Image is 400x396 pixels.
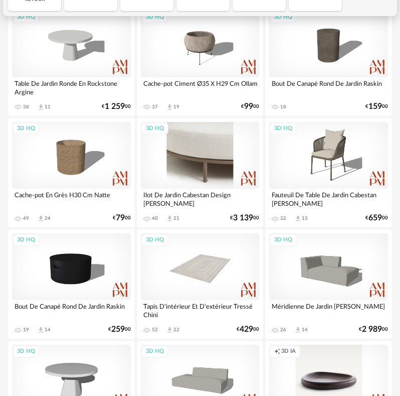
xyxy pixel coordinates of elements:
a: 3D HQ Fauteuil De Table De Jardin Cabestan [PERSON_NAME] 32 Download icon 15 €65900 [265,118,392,227]
div: 38 [23,104,29,110]
div: € 00 [365,103,388,110]
span: Creation icon [274,348,280,355]
span: 429 [240,326,253,333]
div: Cache-pot En Grès H30 Cm Natte [12,189,131,209]
span: 3D IA [281,348,296,355]
div: € 00 [108,326,131,333]
div: 21 [173,215,179,221]
span: Download icon [166,103,173,111]
span: 99 [244,103,253,110]
div: € 00 [230,215,259,221]
span: Download icon [37,103,45,111]
div: 3D HQ [13,234,40,246]
a: 3D HQ Cache-pot Ciment Ø35 X H29 Cm Ollam 37 Download icon 19 €9900 [137,7,264,116]
div: 3D HQ [141,122,168,135]
span: Download icon [294,326,302,334]
span: Download icon [294,215,302,222]
div: € 00 [237,326,259,333]
span: 259 [111,326,125,333]
a: 3D HQ Méridienne De Jardin [PERSON_NAME] 26 Download icon 14 €2 98900 [265,229,392,339]
div: 3D HQ [13,122,40,135]
div: 49 [23,215,29,221]
div: 3D HQ [141,11,168,24]
div: 52 [152,327,158,333]
a: 3D HQ Ilot De Jardin Cabestan Design [PERSON_NAME] 40 Download icon 21 €3 13900 [137,118,264,227]
div: 19 [173,104,179,110]
div: € 00 [241,103,259,110]
div: Table De Jardin Ronde En Rockstone Argine [12,77,131,97]
span: 2 989 [362,326,382,333]
div: 26 [280,327,286,333]
div: € 00 [102,103,131,110]
div: 3D HQ [141,234,168,246]
div: Bout De Canapé Rond De Jardin Raskin [12,300,131,320]
div: 3D HQ [13,345,40,358]
span: 1 259 [105,103,125,110]
span: 659 [368,215,382,221]
div: 3D HQ [141,345,168,358]
span: 159 [368,103,382,110]
div: Fauteuil De Table De Jardin Cabestan [PERSON_NAME] [269,189,388,209]
span: Download icon [37,215,45,222]
div: € 00 [359,326,388,333]
a: 3D HQ Cache-pot En Grès H30 Cm Natte 49 Download icon 24 €7900 [8,118,135,227]
a: 3D HQ Bout De Canapé Rond De Jardin Raskin 19 Download icon 14 €25900 [8,229,135,339]
div: 3D HQ [270,234,297,246]
a: 3D HQ Bout De Canapé Rond De Jardin Raskin 18 €15900 [265,7,392,116]
div: Cache-pot Ciment Ø35 X H29 Cm Ollam [141,77,260,97]
a: 3D HQ Table De Jardin Ronde En Rockstone Argine 38 Download icon 11 €1 25900 [8,7,135,116]
span: 79 [116,215,125,221]
div: Bout De Canapé Rond De Jardin Raskin [269,77,388,97]
div: 32 [280,215,286,221]
div: Méridienne De Jardin [PERSON_NAME] [269,300,388,320]
div: 14 [302,327,308,333]
div: Tapis D'intérieur Et D'extérieur Tressé Chini [141,300,260,320]
div: 3D HQ [13,11,40,24]
a: 3D HQ Tapis D'intérieur Et D'extérieur Tressé Chini 52 Download icon 22 €42900 [137,229,264,339]
div: 19 [23,327,29,333]
div: 24 [45,215,51,221]
span: Download icon [166,215,173,222]
div: € 00 [113,215,131,221]
div: 3D HQ [270,122,297,135]
div: 3D HQ [270,11,297,24]
div: € 00 [365,215,388,221]
div: 22 [173,327,179,333]
div: 37 [152,104,158,110]
div: 18 [280,104,286,110]
span: Download icon [37,326,45,334]
div: 11 [45,104,51,110]
span: Download icon [166,326,173,334]
div: 15 [302,215,308,221]
div: 40 [152,215,158,221]
div: 14 [45,327,51,333]
div: Ilot De Jardin Cabestan Design [PERSON_NAME] [141,189,260,209]
span: 3 139 [233,215,253,221]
